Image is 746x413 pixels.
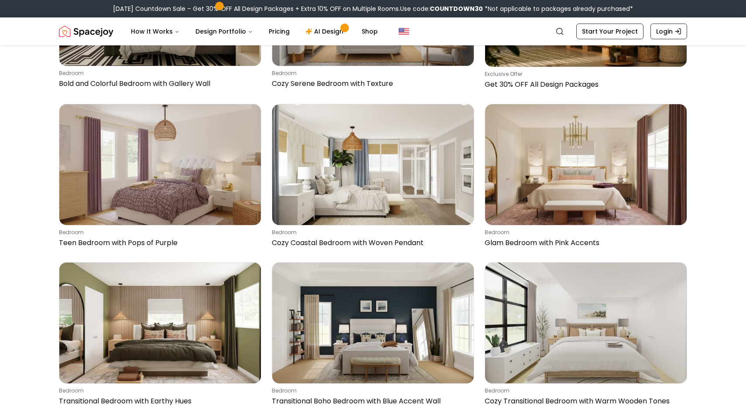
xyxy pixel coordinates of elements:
img: United States [399,26,409,37]
span: *Not applicable to packages already purchased* [483,4,633,13]
a: Cozy Coastal Bedroom with Woven PendantbedroomCozy Coastal Bedroom with Woven Pendant [272,104,474,252]
a: Cozy Transitional Bedroom with Warm Wooden TonesbedroomCozy Transitional Bedroom with Warm Wooden... [485,262,687,410]
nav: Main [124,23,385,40]
p: bedroom [59,70,258,77]
p: bedroom [485,229,684,236]
p: Cozy Serene Bedroom with Texture [272,79,471,89]
div: [DATE] Countdown Sale – Get 30% OFF All Design Packages + Extra 10% OFF on Multiple Rooms. [113,4,633,13]
b: COUNTDOWN30 [430,4,483,13]
p: bedroom [59,387,258,394]
span: Use code: [400,4,483,13]
nav: Global [59,17,687,45]
p: bedroom [272,70,471,77]
img: Glam Bedroom with Pink Accents [485,104,687,225]
p: Cozy Transitional Bedroom with Warm Wooden Tones [485,396,684,406]
a: Pricing [262,23,297,40]
a: Start Your Project [576,24,643,39]
a: Teen Bedroom with Pops of PurplebedroomTeen Bedroom with Pops of Purple [59,104,261,252]
img: Cozy Transitional Bedroom with Warm Wooden Tones [485,263,687,383]
p: bedroom [272,387,471,394]
p: Exclusive Offer [485,71,684,78]
p: bedroom [485,387,684,394]
a: Transitional Bedroom with Earthy HuesbedroomTransitional Bedroom with Earthy Hues [59,262,261,410]
p: Bold and Colorful Bedroom with Gallery Wall [59,79,258,89]
p: Transitional Boho Bedroom with Blue Accent Wall [272,396,471,406]
p: Teen Bedroom with Pops of Purple [59,238,258,248]
img: Transitional Boho Bedroom with Blue Accent Wall [272,263,474,383]
a: Spacejoy [59,23,113,40]
p: Get 30% OFF All Design Packages [485,79,684,90]
img: Cozy Coastal Bedroom with Woven Pendant [272,104,474,225]
button: Design Portfolio [188,23,260,40]
a: AI Design [298,23,353,40]
p: bedroom [272,229,471,236]
a: Transitional Boho Bedroom with Blue Accent WallbedroomTransitional Boho Bedroom with Blue Accent ... [272,262,474,410]
p: Cozy Coastal Bedroom with Woven Pendant [272,238,471,248]
a: Login [650,24,687,39]
img: Spacejoy Logo [59,23,113,40]
img: Teen Bedroom with Pops of Purple [59,104,261,225]
p: Glam Bedroom with Pink Accents [485,238,684,248]
p: bedroom [59,229,258,236]
img: Transitional Bedroom with Earthy Hues [59,263,261,383]
p: Transitional Bedroom with Earthy Hues [59,396,258,406]
a: Glam Bedroom with Pink AccentsbedroomGlam Bedroom with Pink Accents [485,104,687,252]
a: Shop [355,23,385,40]
button: How It Works [124,23,187,40]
